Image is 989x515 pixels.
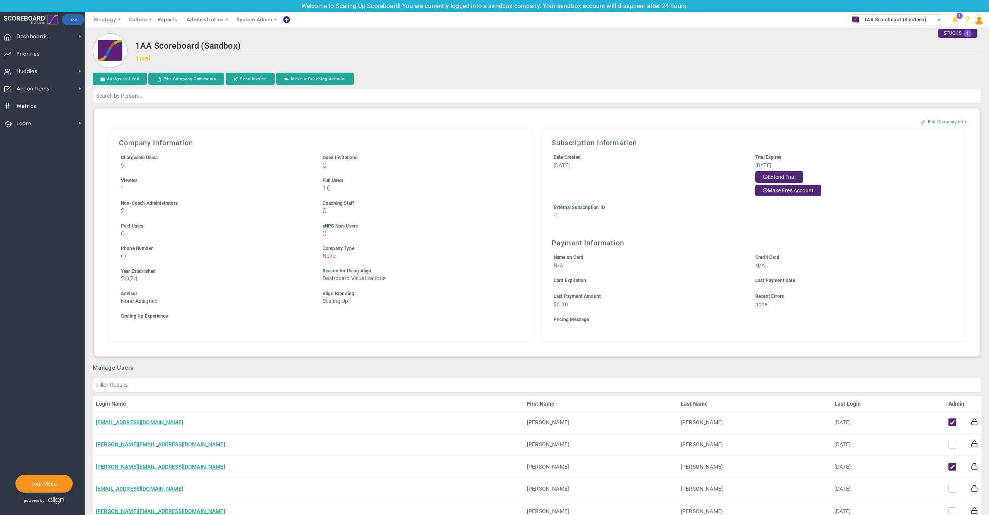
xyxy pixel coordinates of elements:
[93,73,147,85] button: Assign as Lead
[554,204,943,211] div: External Subscription ID
[913,116,974,128] button: Edit Company Info
[755,154,943,161] div: Trial Expires
[524,433,678,456] td: [PERSON_NAME]
[974,15,984,25] img: 48978.Person.photo
[678,456,831,478] td: [PERSON_NAME]
[93,377,981,393] input: Filter Results
[971,440,978,448] button: Reset Password
[121,269,156,274] span: Year Established
[524,478,678,500] td: [PERSON_NAME]
[121,298,158,304] span: None Assigned
[755,254,943,261] div: Credit Card
[524,456,678,478] td: [PERSON_NAME]
[121,253,123,259] span: (
[323,178,344,183] span: Full Users
[755,277,943,284] div: Last Payment Date
[831,478,874,500] td: [DATE]
[124,253,126,259] span: )
[554,154,741,161] div: Date Created
[121,178,138,183] span: Viewers
[934,15,945,25] span: select
[755,185,821,196] button: Make Free Account
[755,262,765,269] span: N/A
[94,17,116,22] span: Strategy
[121,161,308,169] h3: 9
[554,277,741,284] div: Card Expiration
[121,207,308,214] h3: 2
[554,212,558,219] span: -1
[552,139,955,147] h3: Subscription Information
[938,29,977,38] div: STUCKS
[552,239,955,247] h3: Payment Information
[135,54,981,62] h3: Trial
[755,171,803,183] button: Extend Trial
[121,275,308,282] h3: 2024
[860,15,926,25] span: 1AA Scoreboard (Sandbox)
[119,139,522,147] h3: Company Information
[755,301,768,308] span: none
[851,15,860,24] img: 33626.Company.photo
[961,12,973,27] li: Help & Frequently Asked Questions (FAQ)
[121,184,308,192] h3: 1
[15,495,98,507] div: Powered by Align
[276,73,354,85] button: Make a Coaching Account
[554,162,570,168] span: [DATE]
[121,290,308,297] div: Advisor
[323,201,354,206] span: Coaching Staff
[93,33,127,68] img: Loading...
[948,401,965,407] a: Admin
[323,267,510,275] div: Reason for Using Align
[323,245,510,252] div: Company Type
[135,41,981,52] h2: 1AA Scoreboard (Sandbox)
[554,316,943,323] div: Pricing Message
[323,230,510,237] h3: 0
[121,201,178,206] span: Non-Coach Administrators
[323,161,510,169] h3: 0
[323,223,358,229] span: eNPS Non-Users
[93,364,981,371] h3: Manage Users
[527,401,675,407] a: First Name
[187,17,223,22] span: Administration
[678,411,831,433] td: [PERSON_NAME]
[129,17,147,22] span: Culture
[226,73,274,85] button: Send Invoice
[678,478,831,500] td: [PERSON_NAME]
[678,433,831,456] td: [PERSON_NAME]
[971,418,978,426] button: Reset Password
[96,419,183,425] a: [EMAIL_ADDRESS][DOMAIN_NAME]
[323,298,348,304] span: Scaling Up
[17,81,49,97] span: Action Items
[834,401,871,407] a: Last Login
[121,230,308,237] h3: 0
[755,293,943,300] div: Recent Errors
[957,13,963,19] span: 1
[554,254,741,261] div: Name on Card
[971,484,978,492] button: Reset Password
[96,486,183,492] a: [EMAIL_ADDRESS][DOMAIN_NAME]
[17,63,37,80] span: Huddles
[121,245,308,252] div: Phone Number
[831,411,874,433] td: [DATE]
[831,433,874,456] td: [DATE]
[121,313,510,320] div: Scaling Up Experience
[323,184,510,192] h3: 10
[971,462,978,470] button: Reset Password
[121,223,144,229] span: Paid Users
[96,441,225,447] a: [PERSON_NAME][EMAIL_ADDRESS][DOMAIN_NAME]
[949,12,961,27] li: Announcements
[121,154,158,160] label: Includes Users + Open Invitations, excludes Coaching Staff
[755,162,771,168] span: [DATE]
[154,12,181,27] span: Reports
[96,508,225,514] a: [PERSON_NAME][EMAIL_ADDRESS][DOMAIN_NAME]
[554,301,568,308] span: $0.00
[236,17,272,22] span: System Admin
[524,411,678,433] td: [PERSON_NAME]
[681,401,828,407] a: Last Name
[964,30,972,37] span: 1
[96,401,521,407] a: Login Name
[323,155,358,160] span: Open Invitations
[831,456,874,478] td: [DATE]
[96,464,225,470] a: [PERSON_NAME][EMAIL_ADDRESS][DOMAIN_NAME]
[29,480,59,487] button: Tour Menu
[17,98,36,114] span: Metrics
